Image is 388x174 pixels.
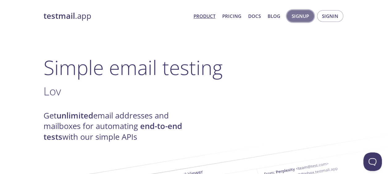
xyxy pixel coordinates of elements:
[222,12,241,20] a: Pricing
[363,152,382,171] iframe: Help Scout Beacon - Open
[268,12,280,20] a: Blog
[248,12,261,20] a: Docs
[44,110,194,142] h4: Get email addresses and mailboxes for automating with our simple APIs
[44,56,345,79] h1: Simple email testing
[322,12,338,20] span: Signin
[287,10,314,22] button: Signup
[44,121,182,142] strong: end-to-end tests
[44,83,61,99] span: Lov
[44,10,75,21] strong: testmail
[44,11,189,21] a: testmail.app
[317,10,343,22] button: Signin
[56,110,93,121] strong: unlimited
[194,12,215,20] a: Product
[292,12,309,20] span: Signup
